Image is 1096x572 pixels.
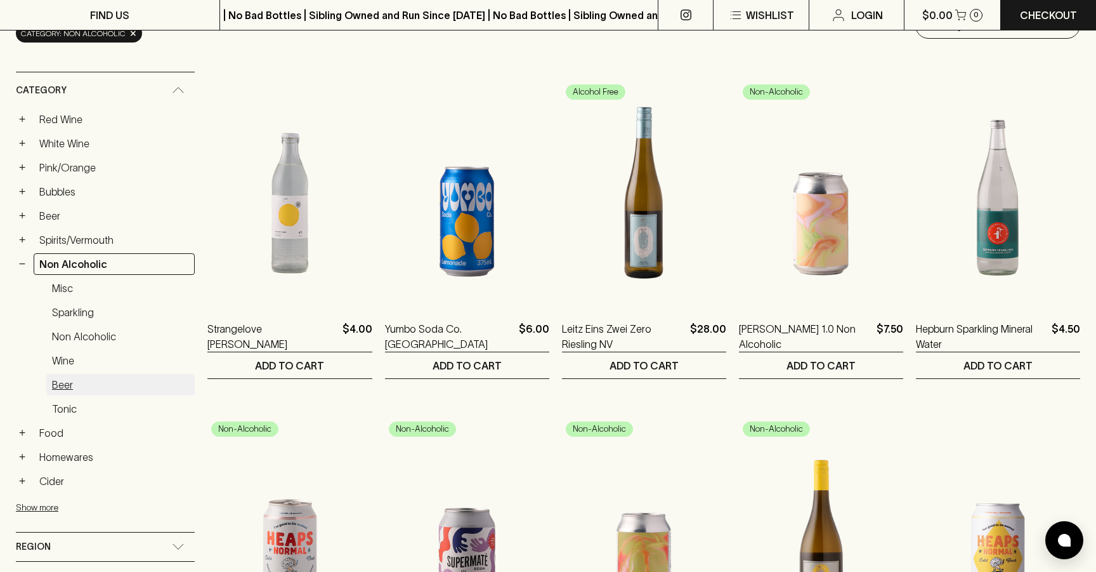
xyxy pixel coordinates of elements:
button: + [16,185,29,198]
button: + [16,161,29,174]
button: + [16,113,29,126]
a: Cider [34,470,195,492]
p: ADD TO CART [610,358,679,373]
p: 0 [974,11,979,18]
a: Wine [46,350,195,371]
p: Checkout [1020,8,1077,23]
p: Login [851,8,883,23]
a: Non Alcoholic [46,326,195,347]
button: ADD TO CART [739,352,903,378]
p: ADD TO CART [433,358,502,373]
button: + [16,210,29,222]
a: Misc [46,277,195,299]
p: $28.00 [690,321,726,352]
p: ADD TO CART [963,358,1033,373]
img: Hepburn Sparkling Mineral Water [916,80,1080,302]
a: Homewares [34,446,195,468]
a: Sparkling [46,302,195,323]
span: Category: non alcoholic [21,27,126,40]
p: $4.00 [342,321,372,352]
button: + [16,475,29,488]
a: White Wine [34,133,195,154]
p: $4.50 [1052,321,1080,352]
img: Strangelove Yuzu Soda [207,80,372,302]
p: $0.00 [922,8,953,23]
span: Category [16,83,67,98]
img: Yumbo Soda Co. Lemonade [385,80,549,302]
a: Yumbo Soda Co. [GEOGRAPHIC_DATA] [385,321,514,352]
a: Hepburn Sparkling Mineral Water [916,321,1047,352]
div: Category [16,72,195,109]
button: ADD TO CART [562,352,726,378]
button: + [16,137,29,150]
button: ADD TO CART [385,352,549,378]
a: Red Wine [34,109,195,130]
a: Non Alcoholic [34,253,195,275]
a: Beer [46,374,195,396]
button: + [16,234,29,246]
p: Wishlist [746,8,794,23]
button: − [16,258,29,270]
img: Leitz Eins Zwei Zero Riesling NV [562,80,726,302]
a: Spirits/Vermouth [34,229,195,251]
a: [PERSON_NAME] 1.0 Non Alcoholic [739,321,871,352]
button: + [16,451,29,463]
button: Show more [16,495,182,521]
button: + [16,427,29,439]
a: Bubbles [34,181,195,203]
a: Tonic [46,398,195,420]
a: Beer [34,205,195,227]
p: ADD TO CART [255,358,324,373]
a: Strangelove [PERSON_NAME] [207,321,337,352]
p: $6.00 [519,321,549,352]
button: ADD TO CART [207,352,372,378]
button: ADD TO CART [916,352,1080,378]
a: Pink/Orange [34,157,195,178]
img: bubble-icon [1058,534,1071,547]
img: TINA 1.0 Non Alcoholic [739,80,903,302]
p: $7.50 [877,321,903,352]
div: Region [16,533,195,561]
a: Food [34,422,195,444]
a: Leitz Eins Zwei Zero Riesling NV [562,321,685,352]
p: FIND US [90,8,129,23]
span: × [129,27,137,40]
span: Region [16,539,51,555]
p: ADD TO CART [786,358,856,373]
